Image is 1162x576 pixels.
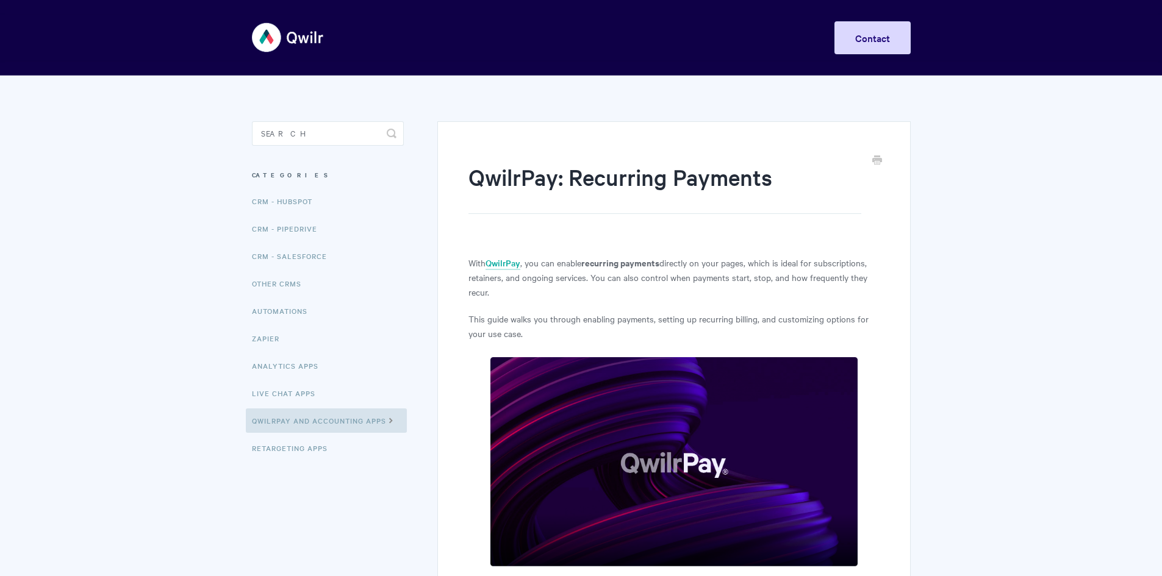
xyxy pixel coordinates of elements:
[581,256,659,269] strong: recurring payments
[252,121,404,146] input: Search
[468,255,879,299] p: With , you can enable directly on your pages, which is ideal for subscriptions, retainers, and on...
[872,154,882,168] a: Print this Article
[252,326,289,350] a: Zapier
[246,408,407,433] a: QwilrPay and Accounting Apps
[252,15,325,60] img: Qwilr Help Center
[252,381,325,405] a: Live Chat Apps
[468,162,861,214] h1: QwilrPay: Recurring Payments
[252,271,310,296] a: Other CRMs
[252,164,404,186] h3: Categories
[486,257,520,270] a: QwilrPay
[252,299,317,323] a: Automations
[490,357,858,567] img: file-hBILISBX3B.png
[252,244,336,268] a: CRM - Salesforce
[252,189,321,213] a: CRM - HubSpot
[252,216,326,241] a: CRM - Pipedrive
[252,354,328,378] a: Analytics Apps
[468,311,879,341] p: This guide walks you through enabling payments, setting up recurring billing, and customizing opt...
[834,21,911,54] a: Contact
[252,436,337,460] a: Retargeting Apps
